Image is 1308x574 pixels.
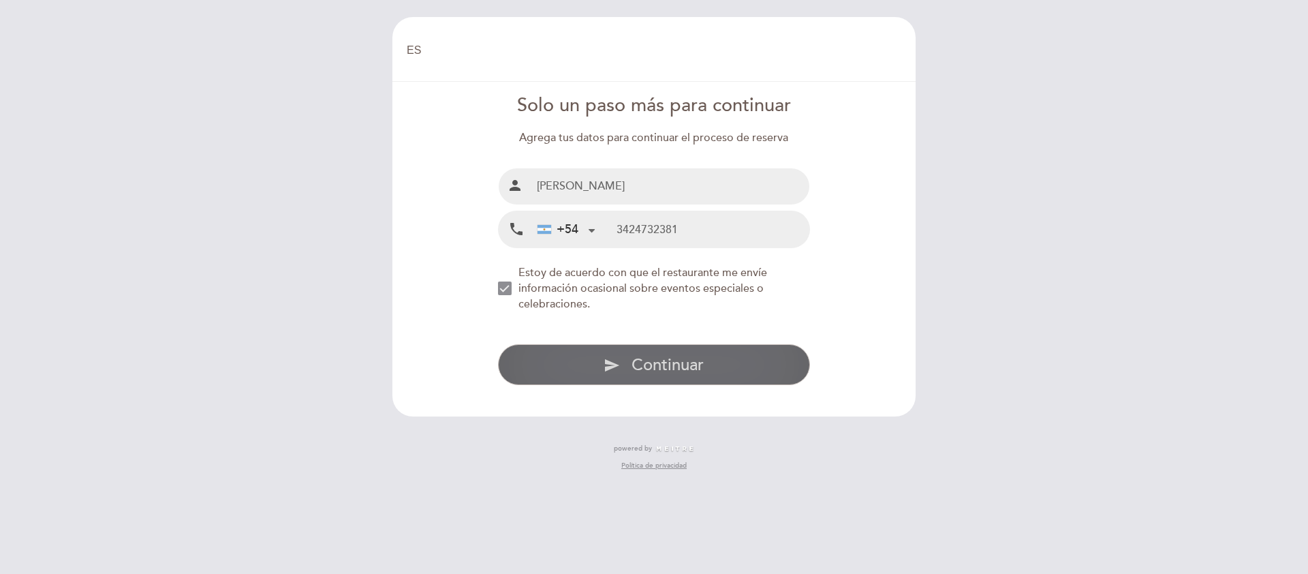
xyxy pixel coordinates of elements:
[604,357,620,374] i: send
[621,461,687,470] a: Política de privacidad
[498,130,811,146] div: Agrega tus datos para continuar el proceso de reserva
[531,168,810,205] input: Nombre y Apellido
[498,344,811,385] button: send Continuar
[655,446,694,453] img: MEITRE
[498,265,811,312] md-checkbox: NEW_MODAL_AGREE_RESTAURANT_SEND_OCCASIONAL_INFO
[518,266,767,311] span: Estoy de acuerdo con que el restaurante me envíe información ocasional sobre eventos especiales o...
[614,444,694,453] a: powered by
[507,177,523,194] i: person
[632,355,704,375] span: Continuar
[538,221,578,239] div: +54
[532,212,600,247] div: Argentina: +54
[498,93,811,119] div: Solo un paso más para continuar
[617,211,809,247] input: Teléfono Móvil
[614,444,652,453] span: powered by
[508,221,525,238] i: local_phone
